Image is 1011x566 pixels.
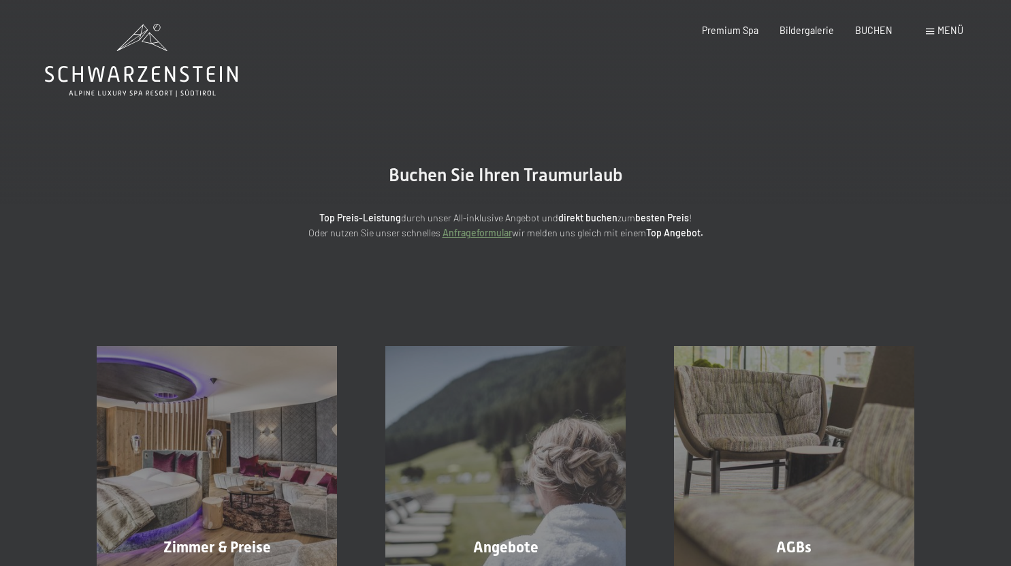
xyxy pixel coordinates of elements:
[937,25,963,36] span: Menü
[558,212,617,223] strong: direkt buchen
[855,25,893,36] a: BUCHEN
[206,210,805,241] p: durch unser All-inklusive Angebot und zum ! Oder nutzen Sie unser schnelles wir melden uns gleich...
[702,25,758,36] a: Premium Spa
[443,227,512,238] a: Anfrageformular
[646,227,703,238] strong: Top Angebot.
[389,165,623,185] span: Buchen Sie Ihren Traumurlaub
[780,25,834,36] a: Bildergalerie
[635,212,689,223] strong: besten Preis
[473,539,539,556] span: Angebote
[319,212,401,223] strong: Top Preis-Leistung
[163,539,271,556] span: Zimmer & Preise
[776,539,812,556] span: AGBs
